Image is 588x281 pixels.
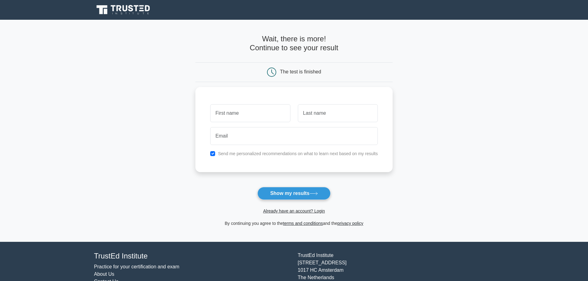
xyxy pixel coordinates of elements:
a: privacy policy [337,221,363,226]
div: The test is finished [280,69,321,74]
button: Show my results [257,187,330,200]
h4: Wait, there is more! Continue to see your result [195,35,393,52]
input: Last name [298,104,378,122]
input: First name [210,104,290,122]
input: Email [210,127,378,145]
div: By continuing you agree to the and the [192,220,396,227]
a: Already have an account? Login [263,209,325,213]
a: terms and conditions [283,221,323,226]
label: Send me personalized recommendations on what to learn next based on my results [218,151,378,156]
a: Practice for your certification and exam [94,264,180,269]
a: About Us [94,271,115,277]
h4: TrustEd Institute [94,252,290,261]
